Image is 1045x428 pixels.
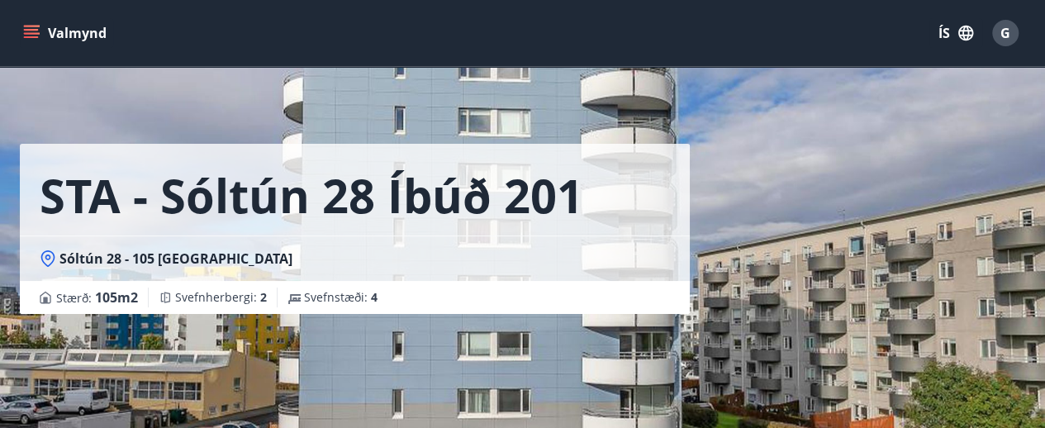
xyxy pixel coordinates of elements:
[1000,24,1010,42] span: G
[175,289,267,306] span: Svefnherbergi :
[986,13,1025,53] button: G
[59,250,292,268] span: Sóltún 28 - 105 [GEOGRAPHIC_DATA]
[40,164,583,226] h1: STA - Sóltún 28 Íbúð 201
[20,18,113,48] button: menu
[260,289,267,305] span: 2
[371,289,378,305] span: 4
[929,18,982,48] button: ÍS
[95,288,138,307] span: 105 m2
[304,289,378,306] span: Svefnstæði :
[56,288,138,307] span: Stærð :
